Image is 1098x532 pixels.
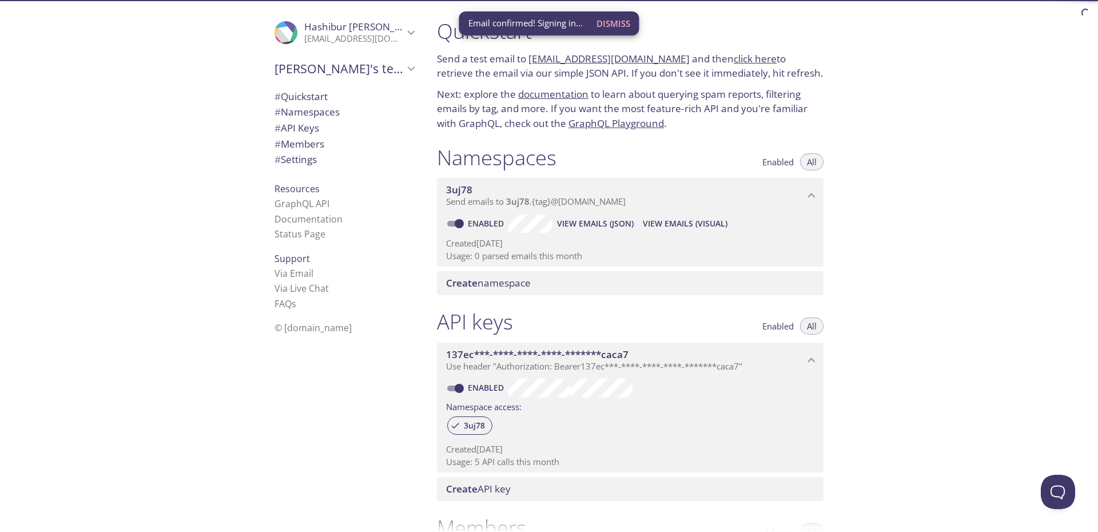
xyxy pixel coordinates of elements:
p: Send a test email to and then to retrieve the email via our simple JSON API. If you don't see it ... [437,51,823,81]
a: [EMAIL_ADDRESS][DOMAIN_NAME] [528,52,690,65]
a: click here [734,52,777,65]
span: Dismiss [596,16,630,31]
iframe: Help Scout Beacon - Open [1041,475,1075,509]
a: FAQ [274,297,296,310]
button: View Emails (Visual) [638,215,732,233]
span: s [292,297,296,310]
div: 3uj78 [447,416,492,435]
div: Team Settings [265,152,423,168]
span: Create [446,482,478,495]
span: 3uj78 [506,196,530,207]
p: Created [DATE] [446,237,814,249]
p: Next: explore the to learn about querying spam reports, filtering emails by tag, and more. If you... [437,87,823,131]
span: Namespaces [274,105,340,118]
p: [EMAIL_ADDRESS][DOMAIN_NAME] [304,33,404,45]
div: Create namespace [437,271,823,295]
h1: API keys [437,309,513,335]
div: Namespaces [265,104,423,120]
div: Hashibur Rahman [265,14,423,51]
a: Enabled [466,218,508,229]
span: Hashibur [PERSON_NAME] [304,20,426,33]
span: API key [446,482,511,495]
span: Support [274,252,310,265]
span: Create [446,276,478,289]
div: Hashibur's team [265,54,423,84]
button: All [800,153,823,170]
h1: Namespaces [437,145,556,170]
a: Status Page [274,228,325,240]
a: Enabled [466,382,508,393]
button: Enabled [755,153,801,170]
div: API Keys [265,120,423,136]
span: 3uj78 [457,420,492,431]
a: Via Email [274,267,313,280]
button: Enabled [755,317,801,335]
span: API Keys [274,121,319,134]
span: Send emails to . {tag} @[DOMAIN_NAME] [446,196,626,207]
div: Quickstart [265,89,423,105]
a: Documentation [274,213,343,225]
span: Resources [274,182,320,195]
span: # [274,137,281,150]
span: # [274,153,281,166]
span: 3uj78 [446,183,472,196]
div: 3uj78 namespace [437,178,823,213]
span: View Emails (JSON) [557,217,634,231]
span: Members [274,137,324,150]
span: # [274,105,281,118]
h1: Quickstart [437,18,823,44]
p: Usage: 5 API calls this month [446,456,814,468]
div: Create API Key [437,477,823,501]
span: namespace [446,276,531,289]
a: Via Live Chat [274,282,329,295]
span: View Emails (Visual) [643,217,727,231]
a: GraphQL Playground [568,117,664,130]
span: Settings [274,153,317,166]
span: # [274,121,281,134]
p: Created [DATE] [446,443,814,455]
div: Members [265,136,423,152]
span: Email confirmed! Signing in... [468,17,583,29]
span: # [274,90,281,103]
span: © [DOMAIN_NAME] [274,321,352,334]
span: [PERSON_NAME]'s team [274,61,404,77]
span: Quickstart [274,90,328,103]
button: All [800,317,823,335]
a: GraphQL API [274,197,329,210]
button: Dismiss [592,13,635,34]
a: documentation [518,88,588,101]
label: Namespace access: [446,398,522,414]
button: View Emails (JSON) [552,215,638,233]
p: Usage: 0 parsed emails this month [446,250,814,262]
